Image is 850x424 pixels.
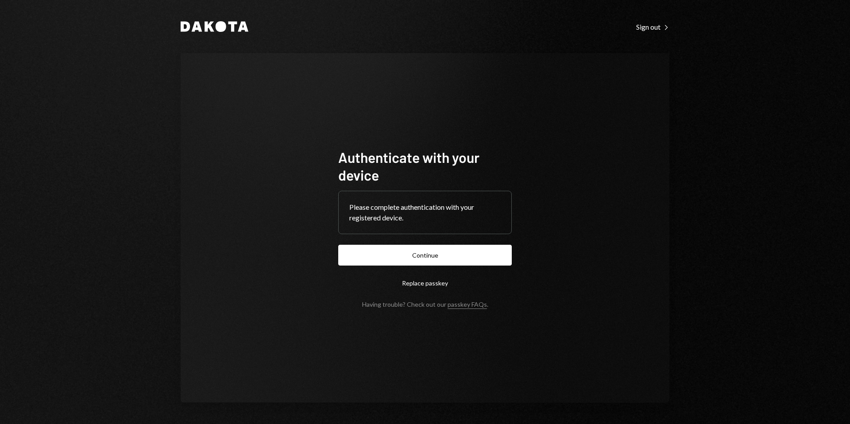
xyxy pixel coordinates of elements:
[338,245,512,266] button: Continue
[636,22,669,31] a: Sign out
[448,301,487,309] a: passkey FAQs
[338,273,512,293] button: Replace passkey
[362,301,488,308] div: Having trouble? Check out our .
[636,23,669,31] div: Sign out
[349,202,501,223] div: Please complete authentication with your registered device.
[338,148,512,184] h1: Authenticate with your device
